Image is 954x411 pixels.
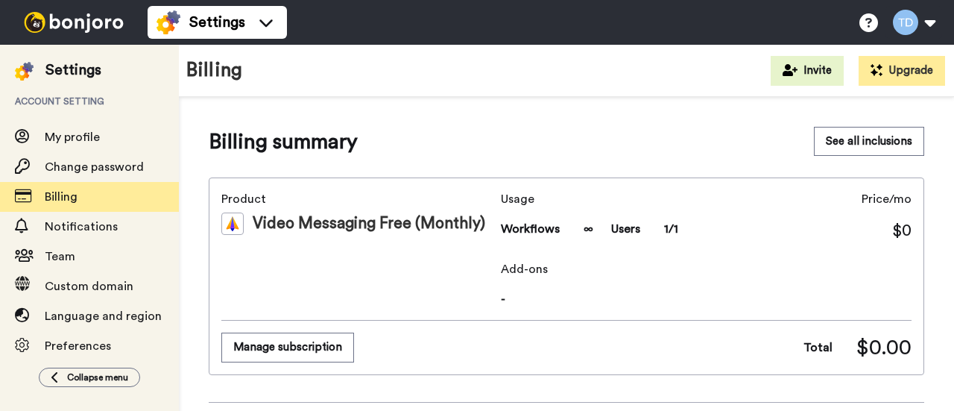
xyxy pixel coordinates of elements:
[892,220,912,242] span: $0
[814,127,924,156] button: See all inclusions
[862,190,912,208] span: Price/mo
[501,220,560,238] span: Workflows
[501,190,678,208] span: Usage
[584,220,593,238] span: ∞
[45,340,111,352] span: Preferences
[45,60,101,81] div: Settings
[221,333,354,362] button: Manage subscription
[771,56,844,86] button: Invite
[15,62,34,81] img: settings-colored.svg
[859,56,945,86] button: Upgrade
[45,221,118,233] span: Notifications
[45,310,162,322] span: Language and region
[157,10,180,34] img: settings-colored.svg
[814,127,924,157] a: See all inclusions
[67,371,128,383] span: Collapse menu
[221,190,495,208] span: Product
[45,191,78,203] span: Billing
[45,251,75,263] span: Team
[611,220,640,238] span: Users
[803,339,833,357] span: Total
[189,12,245,33] span: Settings
[45,280,133,292] span: Custom domain
[501,260,912,278] span: Add-ons
[221,213,495,235] div: Video Messaging Free (Monthly)
[186,60,242,81] h1: Billing
[856,333,912,363] span: $0.00
[45,131,100,143] span: My profile
[501,290,912,308] span: -
[18,12,130,33] img: bj-logo-header-white.svg
[45,161,144,173] span: Change password
[664,220,678,238] span: 1/1
[209,127,358,157] span: Billing summary
[39,368,140,387] button: Collapse menu
[221,213,244,235] img: vm-color.svg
